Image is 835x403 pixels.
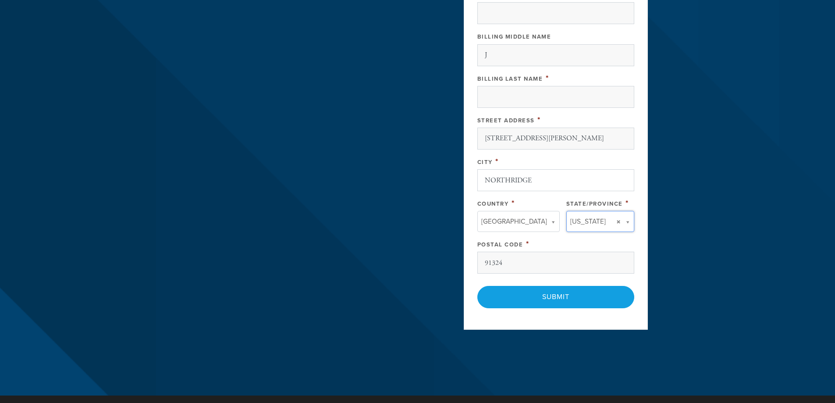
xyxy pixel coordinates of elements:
[477,117,535,124] label: Street Address
[477,75,543,82] label: Billing Last Name
[512,198,515,208] span: This field is required.
[477,241,523,248] label: Postal Code
[566,211,634,232] a: [US_STATE]
[537,115,541,125] span: This field is required.
[625,198,629,208] span: This field is required.
[477,200,509,207] label: Country
[477,33,551,40] label: Billing Middle Name
[495,157,499,166] span: This field is required.
[526,239,529,249] span: This field is required.
[481,216,547,227] span: [GEOGRAPHIC_DATA]
[477,211,560,232] a: [GEOGRAPHIC_DATA]
[546,73,549,83] span: This field is required.
[566,200,623,207] label: State/Province
[477,286,634,308] input: Submit
[570,216,606,227] span: [US_STATE]
[477,159,493,166] label: City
